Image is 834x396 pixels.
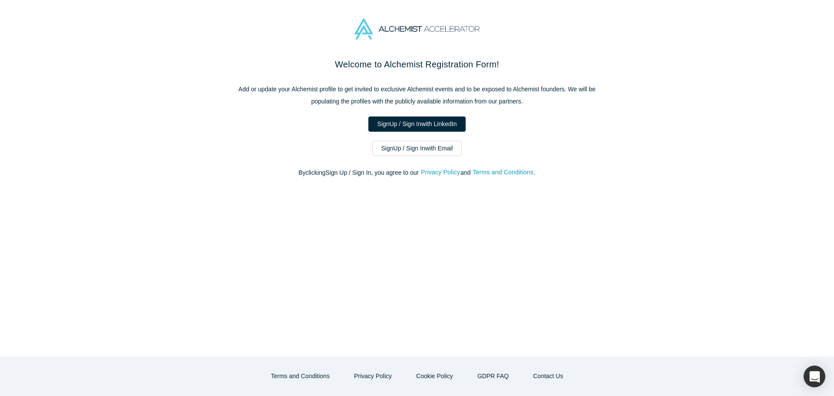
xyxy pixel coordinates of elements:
[345,369,401,384] button: Privacy Policy
[235,83,599,107] p: Add or update your Alchemist profile to get invited to exclusive Alchemist events and to be expos...
[468,369,518,384] a: GDPR FAQ
[472,167,534,177] button: Terms and Conditions
[262,369,339,384] button: Terms and Conditions
[524,369,572,384] button: Contact Us
[354,18,480,40] img: Alchemist Accelerator Logo
[368,116,466,132] a: SignUp / Sign Inwith LinkedIn
[372,141,462,156] a: SignUp / Sign Inwith Email
[235,168,599,177] p: By clicking Sign Up / Sign In , you agree to our and .
[235,58,599,71] h2: Welcome to Alchemist Registration Form!
[407,369,462,384] button: Cookie Policy
[420,167,460,177] button: Privacy Policy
